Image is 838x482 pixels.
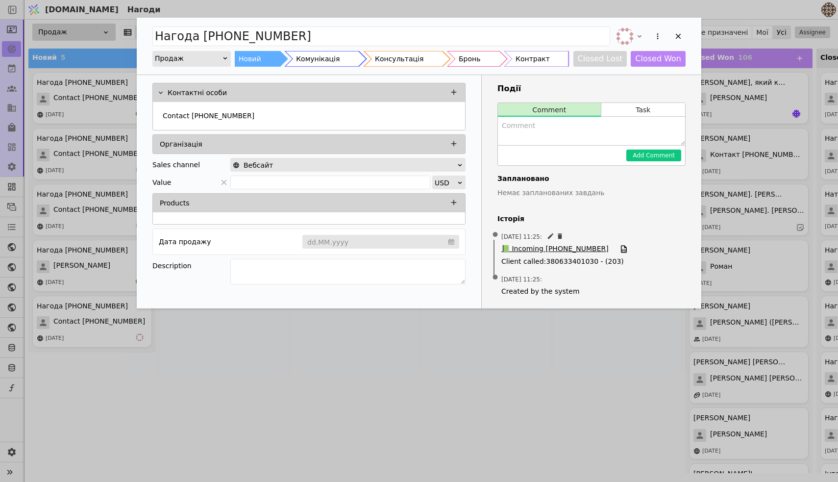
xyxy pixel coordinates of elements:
div: Продаж [155,51,222,65]
div: Add Opportunity [137,18,701,308]
button: Closed Lost [573,51,627,67]
p: Немає запланованих завдань [497,188,686,198]
span: 📗 Incoming [PHONE_NUMBER] [501,244,609,254]
span: Client called : 380633401030 - (203) [501,256,682,267]
img: vi [616,27,634,45]
div: Контракт [516,51,550,67]
span: Created by the system [501,286,682,297]
div: USD [435,176,457,190]
div: Дата продажу [159,235,211,249]
button: Add Comment [626,150,681,161]
h3: Події [497,83,686,95]
svg: calendar [448,237,454,247]
span: • [491,223,500,248]
h4: Історія [497,214,686,224]
p: Products [160,198,189,208]
p: Контактні особи [168,88,227,98]
span: [DATE] 11:25 : [501,232,542,241]
span: • [491,265,500,290]
div: Комунікація [296,51,340,67]
span: Value [152,176,171,189]
div: Description [152,259,230,273]
p: Contact [PHONE_NUMBER] [163,111,254,121]
div: Новий [239,51,261,67]
p: Організація [160,139,202,150]
div: Sales channel [152,158,200,172]
button: Closed Won [631,51,686,67]
span: Вебсайт [244,158,273,172]
img: online-store.svg [233,162,240,169]
div: Консультація [375,51,423,67]
div: Бронь [459,51,480,67]
span: [DATE] 11:25 : [501,275,542,284]
h4: Заплановано [497,174,686,184]
button: Comment [498,103,601,117]
button: Task [601,103,685,117]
